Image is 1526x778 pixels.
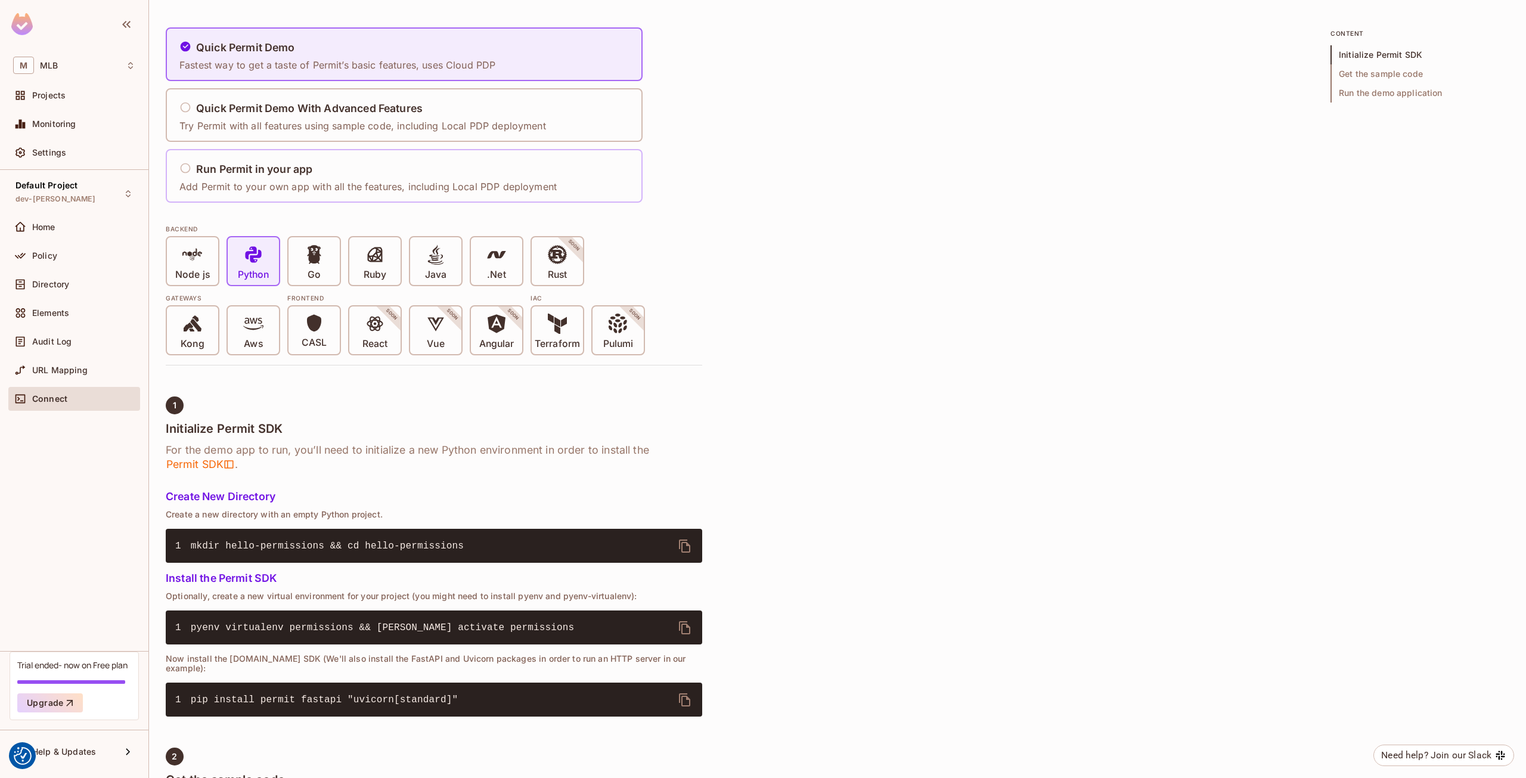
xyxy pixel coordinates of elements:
div: BACKEND [166,224,702,234]
h5: Run Permit in your app [196,163,312,175]
h5: Quick Permit Demo With Advanced Features [196,103,423,114]
span: 1 [175,693,191,707]
div: Trial ended- now on Free plan [17,659,128,671]
img: SReyMgAAAABJRU5ErkJggg== [11,13,33,35]
p: Angular [479,338,514,350]
span: Policy [32,251,57,261]
span: pyenv virtualenv permissions && [PERSON_NAME] activate permissions [191,622,575,633]
span: Monitoring [32,119,76,129]
span: Elements [32,308,69,318]
p: Node js [175,269,210,281]
div: Frontend [287,293,523,303]
button: delete [671,613,699,642]
span: URL Mapping [32,365,88,375]
span: pip install permit fastapi "uvicorn[standard]" [191,695,458,705]
p: Java [425,269,446,281]
button: delete [671,686,699,714]
span: Home [32,222,55,232]
h5: Create New Directory [166,491,702,503]
h4: Initialize Permit SDK [166,421,702,436]
span: Default Project [15,181,77,190]
button: Upgrade [17,693,83,712]
span: SOON [490,292,536,338]
span: Workspace: MLB [40,61,58,70]
span: mkdir hello-permissions && cd hello-permissions [191,541,464,551]
span: SOON [368,292,415,338]
p: Now install the [DOMAIN_NAME] SDK (We'll also install the FastAPI and Uvicorn packages in order t... [166,654,702,673]
p: Aws [244,338,262,350]
span: Audit Log [32,337,72,346]
span: 1 [173,401,176,410]
p: Pulumi [603,338,633,350]
span: Run the demo application [1330,83,1509,103]
span: Settings [32,148,66,157]
h5: Quick Permit Demo [196,42,295,54]
p: Fastest way to get a taste of Permit’s basic features, uses Cloud PDP [179,58,495,72]
span: Projects [32,91,66,100]
button: Consent Preferences [14,747,32,765]
div: IAC [531,293,645,303]
div: Gateways [166,293,280,303]
p: .Net [487,269,505,281]
span: 1 [175,621,191,635]
img: Revisit consent button [14,747,32,765]
span: dev-[PERSON_NAME] [15,194,96,204]
p: content [1330,29,1509,38]
span: SOON [429,292,476,338]
span: 2 [172,752,177,761]
p: CASL [302,337,327,349]
p: Create a new directory with an empty Python project. [166,510,702,519]
span: Directory [32,280,69,289]
span: SOON [612,292,658,338]
p: Rust [548,269,567,281]
h6: For the demo app to run, you’ll need to initialize a new Python environment in order to install t... [166,443,702,472]
span: Get the sample code [1330,64,1509,83]
span: SOON [551,222,597,269]
span: Help & Updates [32,747,96,757]
p: Try Permit with all features using sample code, including Local PDP deployment [179,119,546,132]
div: Need help? Join our Slack [1381,748,1491,762]
p: React [362,338,387,350]
span: Permit SDK [166,457,235,472]
p: Python [238,269,269,281]
p: Terraform [535,338,580,350]
p: Kong [181,338,204,350]
button: delete [671,532,699,560]
p: Optionally, create a new virtual environment for your project (you might need to install pyenv an... [166,591,702,601]
span: Initialize Permit SDK [1330,45,1509,64]
p: Ruby [364,269,386,281]
span: 1 [175,539,191,553]
h5: Install the Permit SDK [166,572,702,584]
p: Vue [427,338,444,350]
span: Connect [32,394,67,404]
span: M [13,57,34,74]
p: Add Permit to your own app with all the features, including Local PDP deployment [179,180,557,193]
p: Go [308,269,321,281]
